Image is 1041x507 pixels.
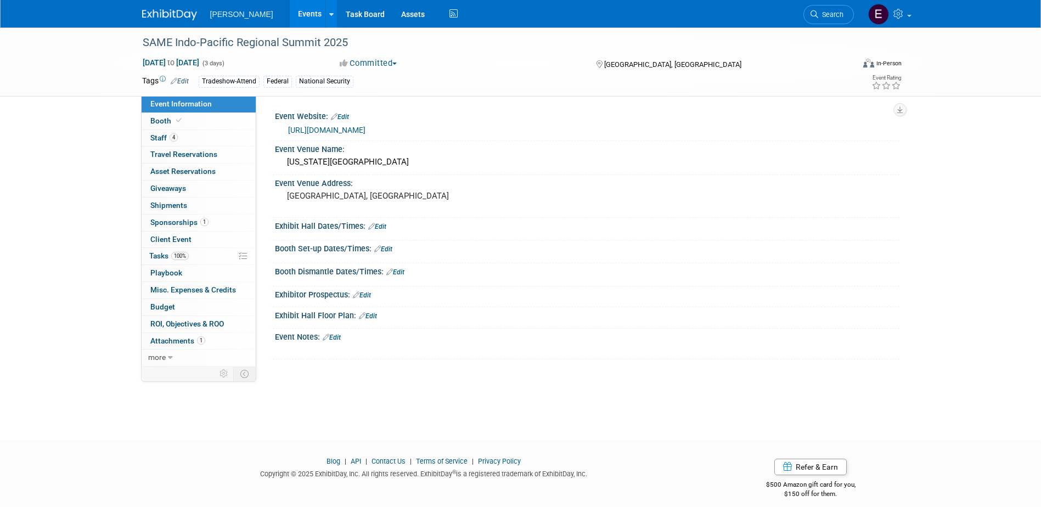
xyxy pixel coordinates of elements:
[142,181,256,197] a: Giveaways
[142,198,256,214] a: Shipments
[171,77,189,85] a: Edit
[201,60,224,67] span: (3 days)
[142,248,256,264] a: Tasks100%
[283,154,891,171] div: [US_STATE][GEOGRAPHIC_DATA]
[142,333,256,350] a: Attachments1
[288,126,365,134] a: [URL][DOMAIN_NAME]
[275,141,899,155] div: Event Venue Name:
[210,10,273,19] span: [PERSON_NAME]
[416,457,468,465] a: Terms of Service
[142,113,256,129] a: Booth
[142,75,189,88] td: Tags
[275,218,899,232] div: Exhibit Hall Dates/Times:
[374,245,392,253] a: Edit
[150,218,209,227] span: Sponsorships
[176,117,182,123] i: Booth reservation complete
[150,268,182,277] span: Playbook
[150,99,212,108] span: Event Information
[342,457,349,465] span: |
[868,4,889,25] img: Emy Volk
[142,232,256,248] a: Client Event
[604,60,741,69] span: [GEOGRAPHIC_DATA], [GEOGRAPHIC_DATA]
[142,164,256,180] a: Asset Reservations
[142,147,256,163] a: Travel Reservations
[275,263,899,278] div: Booth Dismantle Dates/Times:
[722,489,899,499] div: $150 off for them.
[774,459,847,475] a: Refer & Earn
[275,108,899,122] div: Event Website:
[142,58,200,67] span: [DATE] [DATE]
[368,223,386,230] a: Edit
[142,215,256,231] a: Sponsorships1
[363,457,370,465] span: |
[142,282,256,298] a: Misc. Expenses & Credits
[150,302,175,311] span: Budget
[171,252,189,260] span: 100%
[142,299,256,316] a: Budget
[351,457,361,465] a: API
[200,218,209,226] span: 1
[150,184,186,193] span: Giveaways
[142,316,256,333] a: ROI, Objectives & ROO
[803,5,854,24] a: Search
[275,329,899,343] div: Event Notes:
[818,10,843,19] span: Search
[142,466,706,479] div: Copyright © 2025 ExhibitDay, Inc. All rights reserved. ExhibitDay is a registered trademark of Ex...
[142,9,197,20] img: ExhibitDay
[452,469,456,475] sup: ®
[150,201,187,210] span: Shipments
[215,367,234,381] td: Personalize Event Tab Strip
[789,57,902,74] div: Event Format
[407,457,414,465] span: |
[149,251,189,260] span: Tasks
[150,319,224,328] span: ROI, Objectives & ROO
[148,353,166,362] span: more
[139,33,837,53] div: SAME Indo-Pacific Regional Summit 2025
[478,457,521,465] a: Privacy Policy
[359,312,377,320] a: Edit
[142,96,256,112] a: Event Information
[863,59,874,67] img: Format-Inperson.png
[287,191,523,201] pre: [GEOGRAPHIC_DATA], [GEOGRAPHIC_DATA]
[323,334,341,341] a: Edit
[275,286,899,301] div: Exhibitor Prospectus:
[233,367,256,381] td: Toggle Event Tabs
[386,268,404,276] a: Edit
[275,307,899,322] div: Exhibit Hall Floor Plan:
[199,76,260,87] div: Tradeshow-Attend
[331,113,349,121] a: Edit
[166,58,176,67] span: to
[876,59,902,67] div: In-Person
[336,58,401,69] button: Committed
[150,116,184,125] span: Booth
[263,76,292,87] div: Federal
[150,235,192,244] span: Client Event
[722,473,899,498] div: $500 Amazon gift card for you,
[150,285,236,294] span: Misc. Expenses & Credits
[327,457,340,465] a: Blog
[142,265,256,281] a: Playbook
[197,336,205,345] span: 1
[150,167,216,176] span: Asset Reservations
[150,336,205,345] span: Attachments
[150,133,178,142] span: Staff
[170,133,178,142] span: 4
[275,175,899,189] div: Event Venue Address:
[296,76,353,87] div: National Security
[469,457,476,465] span: |
[871,75,901,81] div: Event Rating
[275,240,899,255] div: Booth Set-up Dates/Times:
[353,291,371,299] a: Edit
[372,457,406,465] a: Contact Us
[150,150,217,159] span: Travel Reservations
[142,130,256,147] a: Staff4
[142,350,256,366] a: more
